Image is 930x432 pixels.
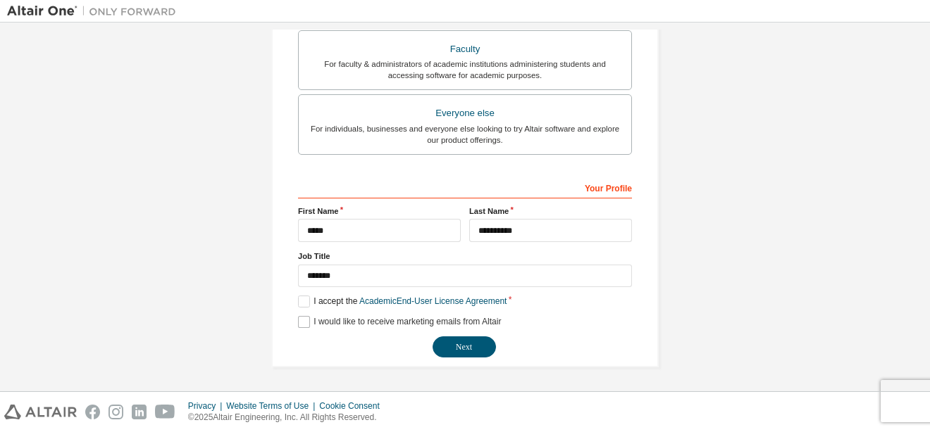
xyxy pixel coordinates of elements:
[307,103,623,123] div: Everyone else
[469,205,632,217] label: Last Name
[188,412,388,424] p: © 2025 Altair Engineering, Inc. All Rights Reserved.
[433,336,496,357] button: Next
[85,405,100,419] img: facebook.svg
[298,250,632,262] label: Job Title
[4,405,77,419] img: altair_logo.svg
[298,205,461,217] label: First Name
[319,400,387,412] div: Cookie Consent
[307,123,623,146] div: For individuals, businesses and everyone else looking to try Altair software and explore our prod...
[307,58,623,81] div: For faculty & administrators of academic institutions administering students and accessing softwa...
[132,405,147,419] img: linkedin.svg
[108,405,123,419] img: instagram.svg
[226,400,319,412] div: Website Terms of Use
[298,296,507,307] label: I accept the
[155,405,175,419] img: youtube.svg
[359,296,507,306] a: Academic End-User License Agreement
[298,176,632,198] div: Your Profile
[188,400,226,412] div: Privacy
[7,4,183,18] img: Altair One
[298,316,501,328] label: I would like to receive marketing emails from Altair
[307,39,623,59] div: Faculty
